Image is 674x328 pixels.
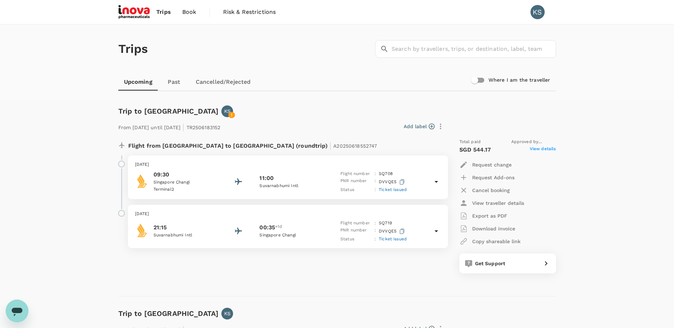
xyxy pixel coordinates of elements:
[472,161,512,168] p: Request change
[340,186,372,193] p: Status
[224,108,231,115] p: KS
[340,177,372,186] p: PNR number
[135,211,441,218] p: [DATE]
[153,186,217,193] p: Terminal 2
[459,171,514,184] button: Request Add-ons
[489,76,550,84] h6: Where I am the traveller
[259,223,275,232] p: 00:35
[190,73,257,91] a: Cancelled/Rejected
[472,212,507,219] p: Export as PDF
[472,187,510,194] p: Cancel booking
[459,184,510,197] button: Cancel booking
[475,261,506,266] span: Get Support
[333,143,377,149] span: A20250618552747
[379,220,392,227] p: SQ 719
[459,138,481,146] span: Total paid
[259,182,323,190] p: Suvarnabhumi Intl
[379,187,407,192] span: Ticket issued
[530,146,556,154] span: View details
[340,236,372,243] p: Status
[135,223,149,237] img: Singapore Airlines
[182,8,196,16] span: Book
[118,308,219,319] h6: Trip to [GEOGRAPHIC_DATA]
[472,225,515,232] p: Download invoice
[340,227,372,236] p: PNR number
[259,232,323,239] p: Singapore Changi
[153,223,217,232] p: 21:15
[135,174,149,188] img: Singapore Airlines
[374,227,376,236] p: :
[118,73,158,91] a: Upcoming
[459,146,491,154] p: SGD 544.17
[374,177,376,186] p: :
[6,300,28,322] iframe: Button to launch messaging window
[158,73,190,91] a: Past
[379,170,393,177] p: SQ 708
[128,138,377,151] p: Flight from [GEOGRAPHIC_DATA] to [GEOGRAPHIC_DATA] (roundtrip)
[118,4,151,20] img: iNova Pharmaceuticals
[530,5,545,19] div: KS
[224,310,231,317] p: KS
[340,170,372,177] p: Flight number
[379,177,406,186] p: DVVQE5
[511,138,556,146] span: Approved by
[156,8,171,16] span: Trips
[459,209,507,222] button: Export as PDF
[275,223,282,232] span: +1d
[392,40,556,58] input: Search by travellers, trips, or destination, label, team
[472,174,514,181] p: Request Add-ons
[118,105,219,117] h6: Trip to [GEOGRAPHIC_DATA]
[379,236,407,241] span: Ticket issued
[459,197,524,209] button: View traveller details
[374,236,376,243] p: :
[118,24,148,73] h1: Trips
[153,170,217,179] p: 09:30
[153,232,217,239] p: Suvarnabhumi Intl
[459,222,515,235] button: Download invoice
[404,123,435,130] button: Add label
[472,238,521,245] p: Copy shareable link
[118,120,221,133] p: From [DATE] until [DATE] TR2506183152
[223,8,276,16] span: Risk & Restrictions
[153,179,217,186] p: Singapore Changi
[374,186,376,193] p: :
[379,227,406,236] p: DVVQE5
[459,235,521,248] button: Copy shareable link
[259,174,274,182] p: 11:00
[374,220,376,227] p: :
[329,141,331,151] span: |
[135,161,441,168] p: [DATE]
[182,122,184,132] span: |
[459,158,512,171] button: Request change
[340,220,372,227] p: Flight number
[374,170,376,177] p: :
[472,199,524,207] p: View traveller details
